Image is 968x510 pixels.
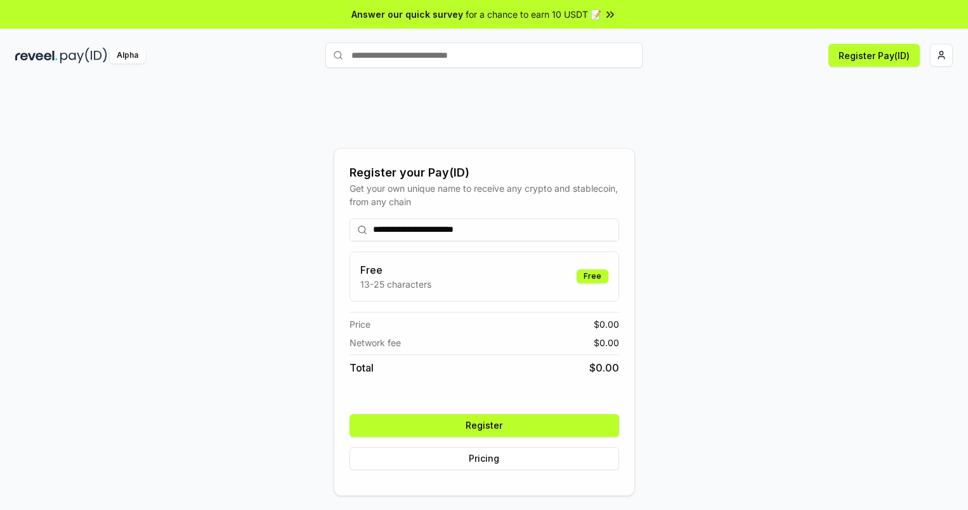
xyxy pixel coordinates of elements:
[577,269,608,283] div: Free
[350,182,619,208] div: Get your own unique name to receive any crypto and stablecoin, from any chain
[360,278,431,291] p: 13-25 characters
[350,414,619,437] button: Register
[110,48,145,64] div: Alpha
[350,336,401,349] span: Network fee
[350,164,619,182] div: Register your Pay(ID)
[466,8,601,21] span: for a chance to earn 10 USDT 📝
[594,318,619,331] span: $ 0.00
[350,447,619,470] button: Pricing
[60,48,107,64] img: pay_id
[360,262,431,278] h3: Free
[15,48,58,64] img: reveel_dark
[828,44,920,67] button: Register Pay(ID)
[589,360,619,375] span: $ 0.00
[350,318,370,331] span: Price
[350,360,374,375] span: Total
[594,336,619,349] span: $ 0.00
[351,8,463,21] span: Answer our quick survey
